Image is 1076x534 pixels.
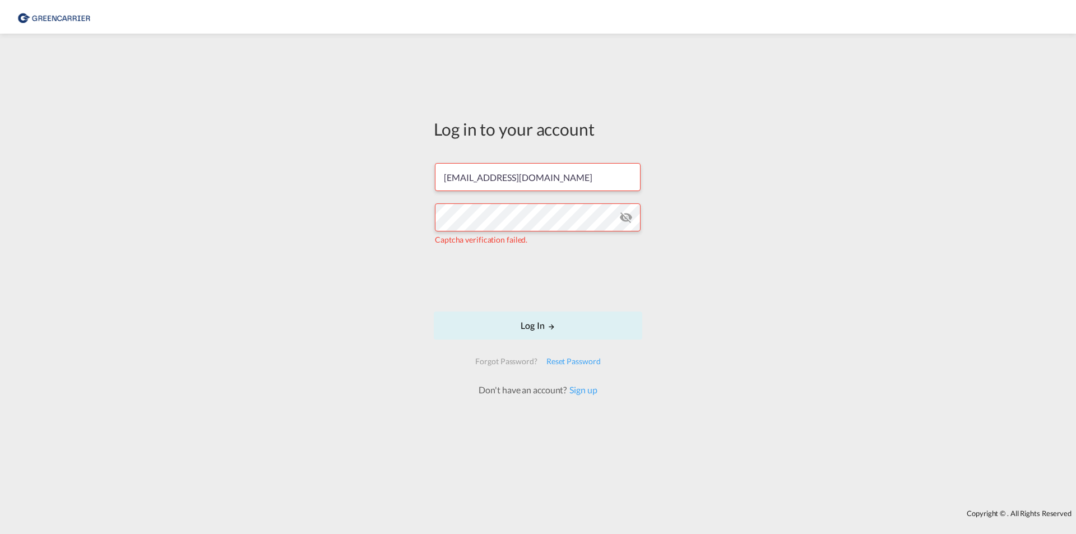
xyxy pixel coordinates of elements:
[434,117,642,141] div: Log in to your account
[567,384,597,395] a: Sign up
[453,257,623,300] iframe: reCAPTCHA
[434,312,642,340] button: LOGIN
[542,351,605,372] div: Reset Password
[435,235,527,244] span: Captcha verification failed.
[619,211,633,224] md-icon: icon-eye-off
[17,4,92,30] img: 757bc1808afe11efb73cddab9739634b.png
[471,351,541,372] div: Forgot Password?
[466,384,609,396] div: Don't have an account?
[435,163,641,191] input: Enter email/phone number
